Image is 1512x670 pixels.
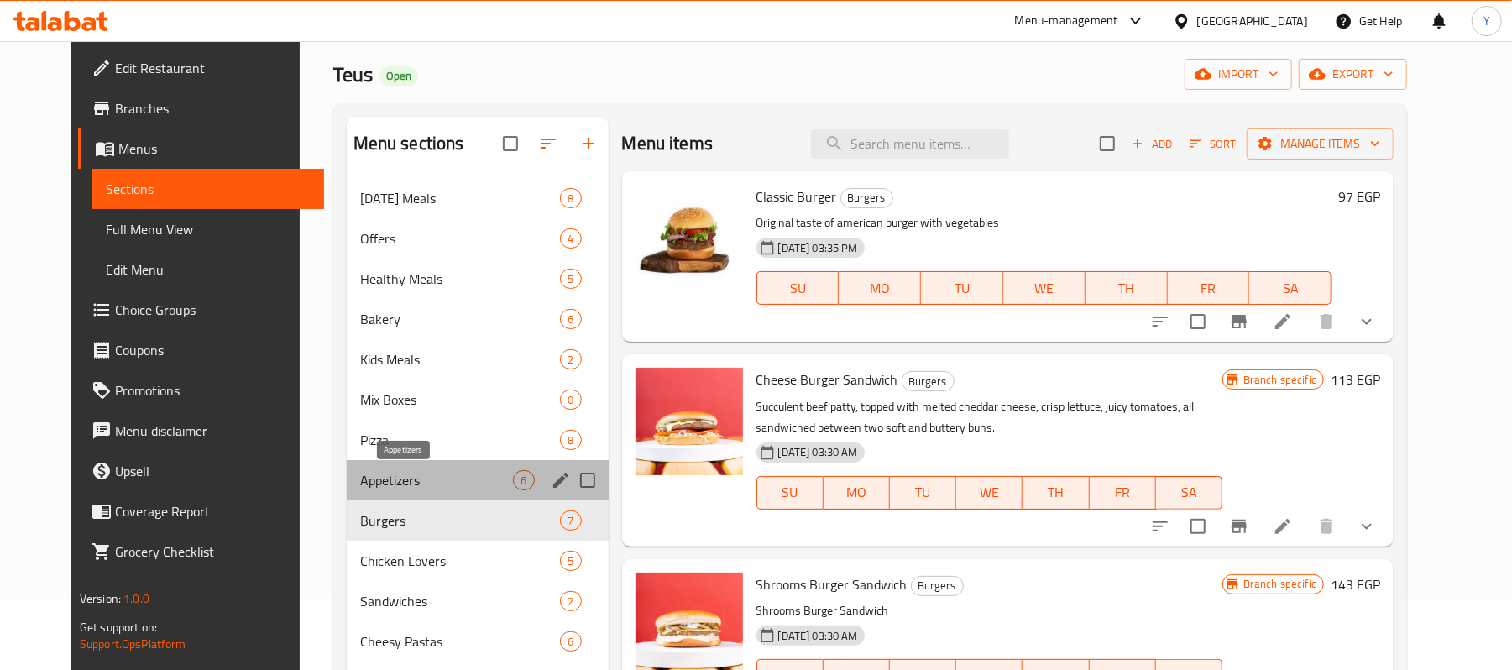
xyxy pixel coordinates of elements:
[1197,12,1308,30] div: [GEOGRAPHIC_DATA]
[347,259,609,299] div: Healthy Meals5
[1140,301,1180,342] button: sort-choices
[1023,476,1089,510] button: TH
[636,185,743,292] img: Classic Burger
[78,48,324,88] a: Edit Restaurant
[347,178,609,218] div: [DATE] Meals8
[360,228,561,249] span: Offers
[845,276,914,301] span: MO
[1483,12,1490,30] span: Y
[106,219,311,239] span: Full Menu View
[756,572,908,597] span: Shrooms Burger Sandwich
[115,98,311,118] span: Branches
[756,212,1332,233] p: Original taste of american burger with vegetables
[1273,516,1293,537] a: Edit menu item
[1185,59,1292,90] button: import
[347,581,609,621] div: Sandwiches2
[764,276,833,301] span: SU
[568,123,609,164] button: Add section
[561,191,580,207] span: 8
[1092,276,1161,301] span: TH
[80,616,157,638] span: Get support on:
[561,513,580,529] span: 7
[1086,271,1168,305] button: TH
[80,588,121,610] span: Version:
[561,432,580,448] span: 8
[1140,506,1180,547] button: sort-choices
[347,541,609,581] div: Chicken Lovers5
[1190,134,1236,154] span: Sort
[115,421,311,441] span: Menu disclaimer
[756,476,824,510] button: SU
[123,588,149,610] span: 1.0.0
[764,480,817,505] span: SU
[78,290,324,330] a: Choice Groups
[830,480,883,505] span: MO
[756,367,898,392] span: Cheese Burger Sandwich
[360,631,561,652] div: Cheesy Pastas
[360,591,561,611] div: Sandwiches
[92,249,324,290] a: Edit Menu
[561,352,580,368] span: 2
[1129,134,1175,154] span: Add
[1331,573,1380,596] h6: 143 EGP
[912,576,963,595] span: Burgers
[772,240,865,256] span: [DATE] 03:35 PM
[115,380,311,400] span: Promotions
[561,311,580,327] span: 6
[1168,271,1250,305] button: FR
[1247,128,1394,160] button: Manage items
[115,542,311,562] span: Grocery Checklist
[560,510,581,531] div: items
[92,169,324,209] a: Sections
[1306,301,1347,342] button: delete
[560,269,581,289] div: items
[1331,368,1380,391] h6: 113 EGP
[772,628,865,644] span: [DATE] 03:30 AM
[1357,311,1377,332] svg: Show Choices
[1156,476,1222,510] button: SA
[360,551,561,571] div: Chicken Lovers
[560,309,581,329] div: items
[360,349,561,369] div: Kids Meals
[115,58,311,78] span: Edit Restaurant
[560,430,581,450] div: items
[493,126,528,161] span: Select all sections
[1180,304,1216,339] span: Select to update
[1175,276,1243,301] span: FR
[636,368,743,475] img: Cheese Burger Sandwich
[561,594,580,610] span: 2
[1306,506,1347,547] button: delete
[1347,301,1387,342] button: show more
[560,591,581,611] div: items
[824,476,890,510] button: MO
[1347,506,1387,547] button: show more
[1256,276,1325,301] span: SA
[347,218,609,259] div: Offers4
[839,271,921,305] button: MO
[561,392,580,408] span: 0
[902,372,954,391] span: Burgers
[360,188,561,208] div: Ramadan Meals
[1163,480,1216,505] span: SA
[360,390,561,410] span: Mix Boxes
[811,129,1009,159] input: search
[1090,476,1156,510] button: FR
[1010,276,1079,301] span: WE
[1125,131,1179,157] button: Add
[360,430,561,450] span: Pizza
[78,128,324,169] a: Menus
[1179,131,1247,157] span: Sort items
[333,55,373,93] span: Teus
[560,390,581,410] div: items
[360,510,561,531] div: Burgers
[756,184,837,209] span: Classic Burger
[756,396,1222,438] p: Succulent beef patty, topped with melted cheddar cheese, crisp lettuce, juicy tomatoes, all sandw...
[353,131,464,156] h2: Menu sections
[1237,372,1323,388] span: Branch specific
[360,188,561,208] span: [DATE] Meals
[890,476,956,510] button: TU
[1015,11,1118,31] div: Menu-management
[1299,59,1407,90] button: export
[115,300,311,320] span: Choice Groups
